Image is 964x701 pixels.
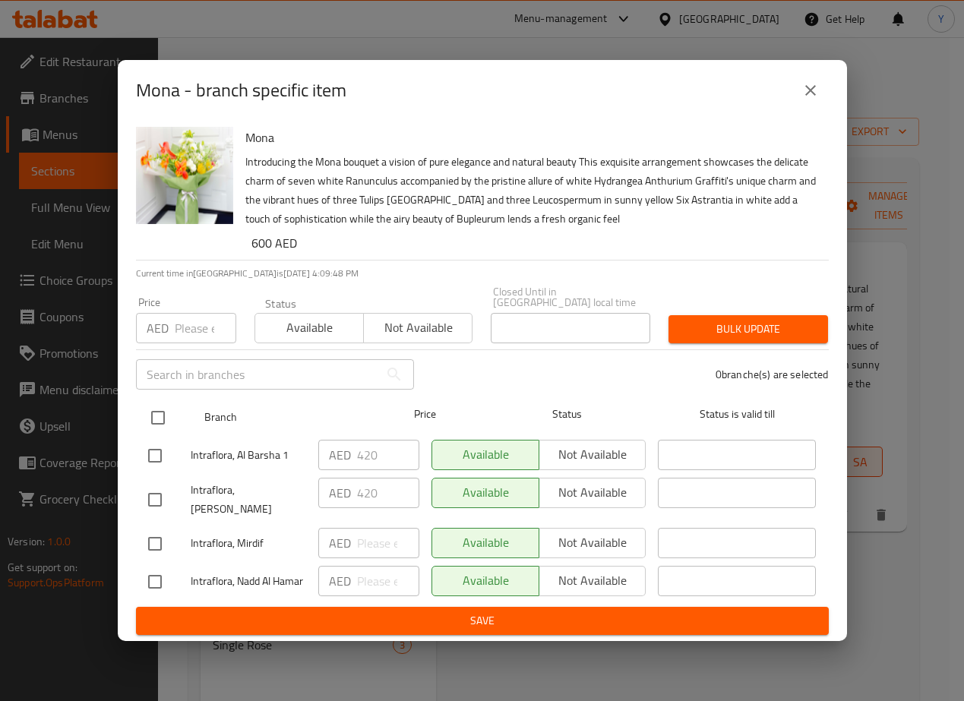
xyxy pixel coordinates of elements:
input: Please enter price [357,478,419,508]
p: AED [329,534,351,552]
span: Not available [370,317,466,339]
span: Available [261,317,358,339]
h6: Mona [245,127,817,148]
p: AED [329,572,351,590]
span: Intraflora, Mirdif [191,534,306,553]
h6: 600 AED [251,232,817,254]
p: Current time in [GEOGRAPHIC_DATA] is [DATE] 4:09:48 PM [136,267,829,280]
span: Intraflora, [PERSON_NAME] [191,481,306,519]
input: Please enter price [175,313,236,343]
button: close [792,72,829,109]
img: Mona [136,127,233,224]
span: Price [375,405,476,424]
input: Search in branches [136,359,379,390]
h2: Mona - branch specific item [136,78,346,103]
span: Branch [204,408,362,427]
span: Bulk update [681,320,816,339]
p: 0 branche(s) are selected [716,367,829,382]
span: Status is valid till [658,405,816,424]
input: Please enter price [357,566,419,596]
p: AED [147,319,169,337]
button: Save [136,607,829,635]
span: Intraflora, Nadd Al Hamar [191,572,306,591]
button: Bulk update [668,315,828,343]
input: Please enter price [357,440,419,470]
p: AED [329,484,351,502]
p: AED [329,446,351,464]
span: Intraflora, Al Barsha 1 [191,446,306,465]
span: Status [488,405,646,424]
button: Not available [363,313,473,343]
input: Please enter price [357,528,419,558]
button: Available [254,313,364,343]
p: Introducing the Mona bouquet a vision of pure elegance and natural beauty This exquisite arrangem... [245,153,817,229]
span: Save [148,611,817,630]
